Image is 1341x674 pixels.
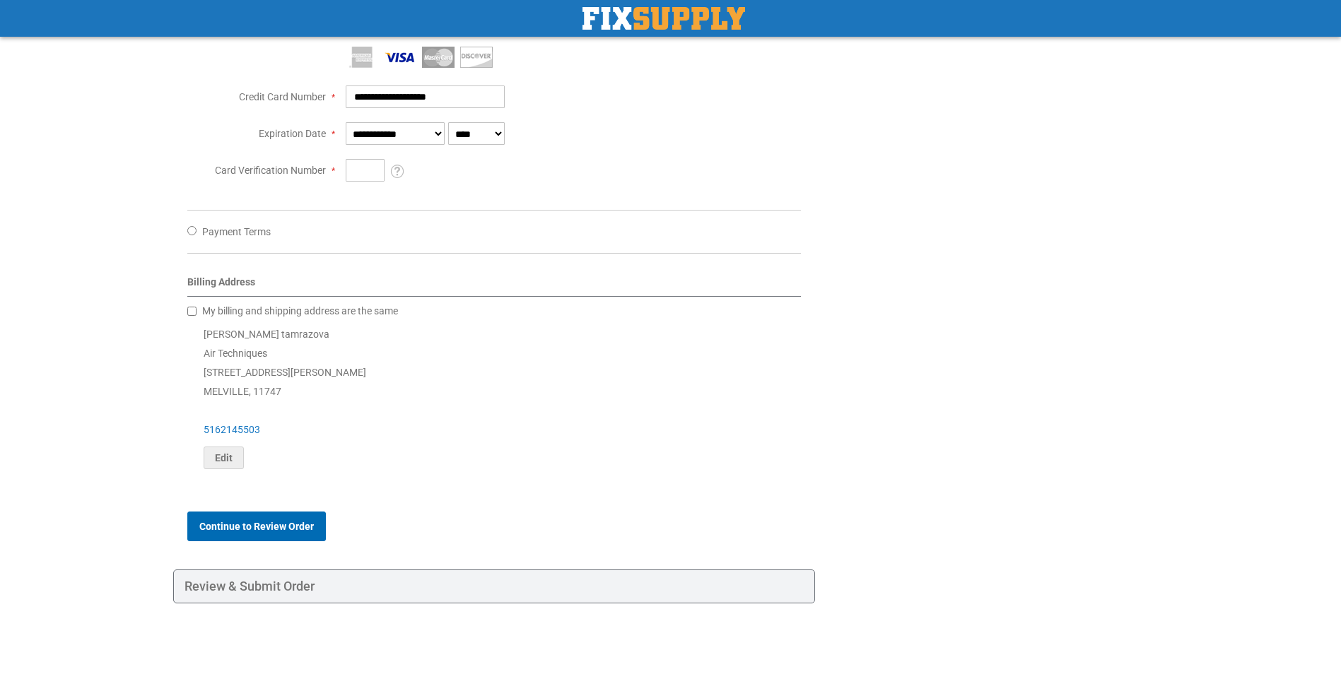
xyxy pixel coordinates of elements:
img: MasterCard [422,47,455,68]
span: Edit [215,452,233,463]
div: [PERSON_NAME] tamrazova Air Techniques [STREET_ADDRESS][PERSON_NAME] MELVILLE , 11747 [187,325,802,469]
span: Expiration Date [259,128,326,139]
img: Visa [384,47,416,68]
button: Continue to Review Order [187,512,326,541]
div: Review & Submit Order [173,569,816,603]
a: store logo [582,7,745,30]
div: Billing Address [187,275,802,297]
span: Credit Card Number [239,91,326,102]
span: Card Verification Number [215,165,326,176]
img: Discover [460,47,493,68]
img: Fix Industrial Supply [582,7,745,30]
span: Continue to Review Order [199,521,314,532]
span: Payment Terms [202,226,271,237]
button: Edit [204,447,244,469]
span: My billing and shipping address are the same [202,305,398,317]
img: American Express [346,47,378,68]
a: 5162145503 [204,424,260,435]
